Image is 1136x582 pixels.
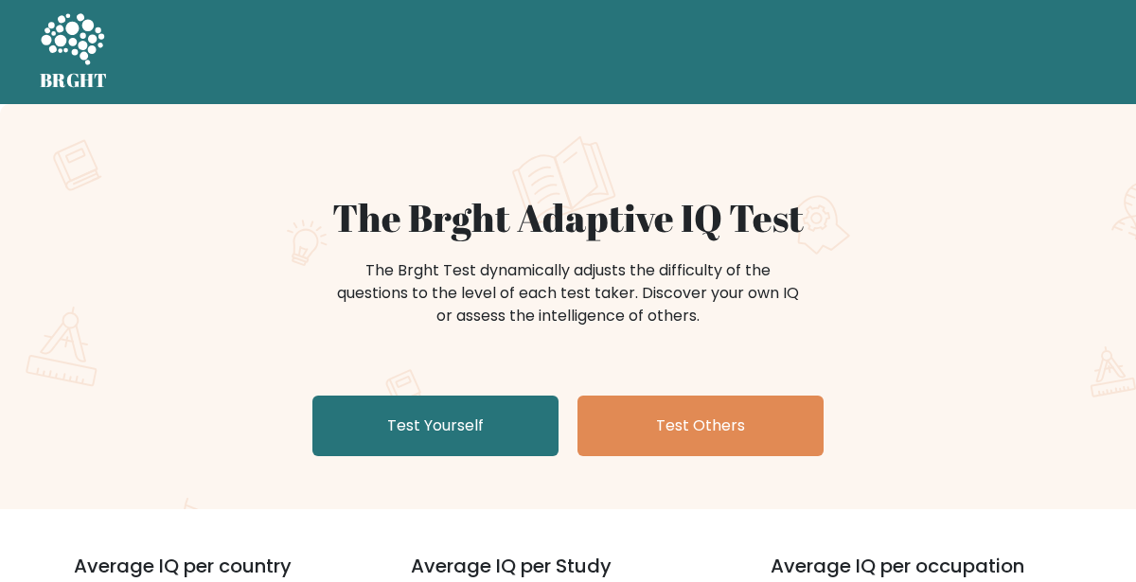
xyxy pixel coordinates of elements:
h1: The Brght Adaptive IQ Test [106,195,1030,240]
div: The Brght Test dynamically adjusts the difficulty of the questions to the level of each test take... [331,259,805,327]
a: BRGHT [40,8,108,97]
h5: BRGHT [40,69,108,92]
a: Test Others [577,396,824,456]
a: Test Yourself [312,396,559,456]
